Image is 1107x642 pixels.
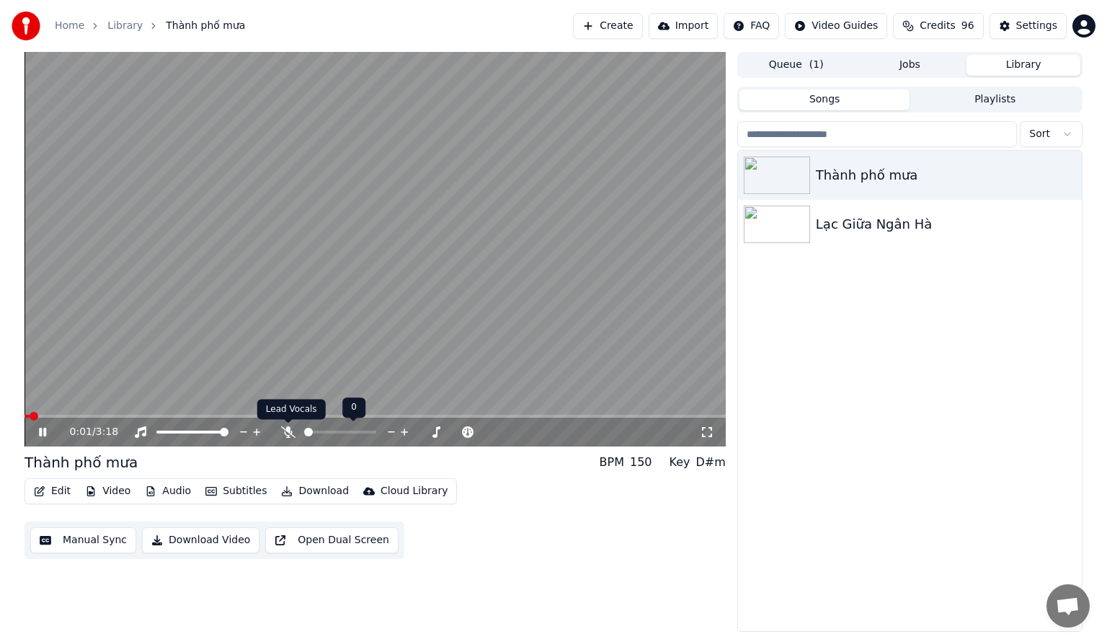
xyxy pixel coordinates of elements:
button: Edit [28,481,76,501]
button: Create [573,13,643,39]
div: D#m [696,454,726,471]
button: FAQ [724,13,779,39]
div: Key [670,454,690,471]
img: youka [12,12,40,40]
button: Manual Sync [30,527,136,553]
button: Import [649,13,718,39]
button: Download Video [142,527,259,553]
button: Queue [739,55,853,76]
span: Credits [920,19,955,33]
span: 96 [961,19,974,33]
a: Home [55,19,84,33]
div: Thành phố mưa [816,165,1076,185]
button: Video Guides [785,13,887,39]
button: Subtitles [200,481,272,501]
div: BPM [600,454,624,471]
button: Playlists [910,89,1080,110]
nav: breadcrumb [55,19,245,33]
div: Thành phố mưa [25,452,138,472]
div: 0 [342,397,365,418]
div: Lead Vocals [257,400,326,420]
div: Lạc Giữa Ngân Hà [816,214,1076,234]
button: Jobs [853,55,967,76]
a: Library [107,19,143,33]
div: Open chat [1046,584,1090,628]
span: ( 1 ) [809,58,824,72]
button: Library [966,55,1080,76]
div: / [70,425,105,439]
button: Audio [139,481,197,501]
button: Download [275,481,355,501]
button: Settings [990,13,1067,39]
button: Credits96 [893,13,983,39]
button: Open Dual Screen [265,527,399,553]
div: 150 [630,454,652,471]
div: Settings [1016,19,1057,33]
span: Sort [1029,127,1050,141]
span: Thành phố mưa [166,19,245,33]
button: Songs [739,89,910,110]
span: 0:01 [70,425,92,439]
div: Cloud Library [381,484,448,498]
button: Video [79,481,136,501]
span: 3:18 [96,425,118,439]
